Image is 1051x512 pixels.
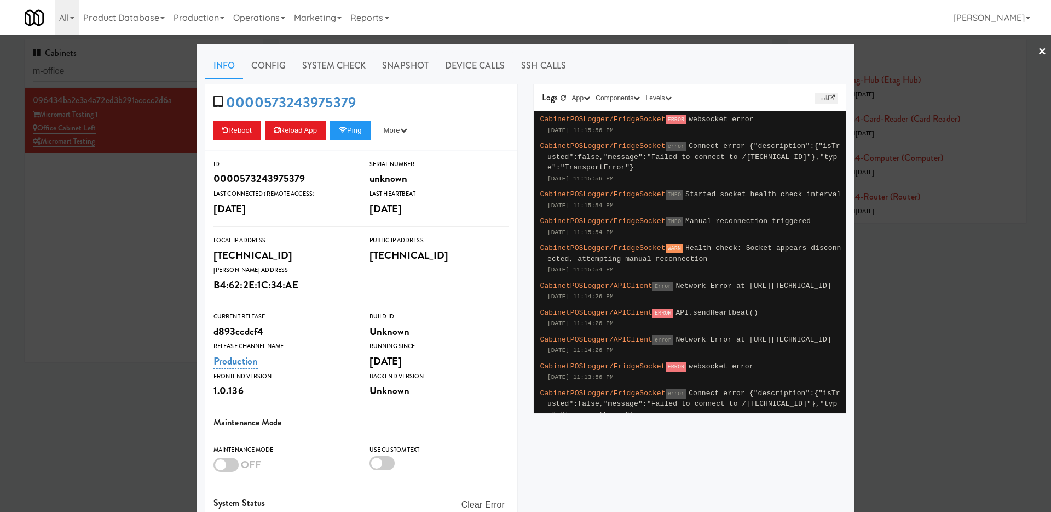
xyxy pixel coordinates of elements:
[437,52,513,79] a: Device Calls
[213,354,258,369] a: Production
[369,341,509,352] div: Running Since
[666,142,687,151] span: error
[652,309,674,318] span: ERROR
[815,93,838,104] a: Link
[540,217,666,225] span: CabinetPOSLogger/FridgeSocket
[593,93,643,104] button: Components
[213,382,353,400] div: 1.0.136
[540,389,666,397] span: CabinetPOSLogger/FridgeSocket
[213,341,353,352] div: Release Channel Name
[369,311,509,322] div: Build Id
[547,347,614,354] span: [DATE] 11:14:26 PM
[369,354,402,368] span: [DATE]
[569,93,593,104] button: App
[547,244,841,263] span: Health check: Socket appears disconnected, attempting manual reconnection
[542,91,558,104] span: Logs
[685,217,811,225] span: Manual reconnection triggered
[540,309,652,317] span: CabinetPOSLogger/APIClient
[374,52,437,79] a: Snapshot
[213,311,353,322] div: Current Release
[213,189,353,200] div: Last Connected (Remote Access)
[547,320,614,327] span: [DATE] 11:14:26 PM
[226,92,356,113] a: 0000573243975379
[241,457,261,472] span: OFF
[369,235,509,246] div: Public IP Address
[685,190,841,198] span: Started socket health check interval
[213,169,353,188] div: 0000573243975379
[294,52,374,79] a: System Check
[643,93,674,104] button: Levels
[675,282,831,290] span: Network Error at [URL][TECHNICAL_ID]
[666,389,687,399] span: error
[369,159,509,170] div: Serial Number
[547,266,614,273] span: [DATE] 11:15:54 PM
[213,276,353,294] div: B4:62:2E:1C:34:AE
[25,8,44,27] img: Micromart
[540,142,666,150] span: CabinetPOSLogger/FridgeSocket
[547,202,614,209] span: [DATE] 11:15:54 PM
[652,282,674,291] span: Error
[540,115,666,123] span: CabinetPOSLogger/FridgeSocket
[666,190,683,200] span: INFO
[369,169,509,188] div: unknown
[213,416,282,429] span: Maintenance Mode
[369,189,509,200] div: Last Heartbeat
[689,115,754,123] span: websocket error
[369,322,509,341] div: Unknown
[540,282,652,290] span: CabinetPOSLogger/APIClient
[666,115,687,124] span: ERROR
[666,217,683,226] span: INFO
[540,244,666,252] span: CabinetPOSLogger/FridgeSocket
[330,121,371,140] button: Ping
[547,389,840,419] span: Connect error {"description":{"isTrusted":false,"message":"Failed to connect to /[TECHNICAL_ID]"}...
[213,159,353,170] div: ID
[675,309,758,317] span: API.sendHeartbeat()
[540,362,666,371] span: CabinetPOSLogger/FridgeSocket
[1038,35,1047,69] a: ×
[547,374,614,380] span: [DATE] 11:13:56 PM
[369,201,402,216] span: [DATE]
[265,121,326,140] button: Reload App
[213,246,353,265] div: [TECHNICAL_ID]
[369,246,509,265] div: [TECHNICAL_ID]
[513,52,574,79] a: SSH Calls
[547,229,614,236] span: [DATE] 11:15:54 PM
[547,142,840,172] span: Connect error {"description":{"isTrusted":false,"message":"Failed to connect to /[TECHNICAL_ID]"}...
[213,235,353,246] div: Local IP Address
[666,244,683,253] span: WARN
[547,175,614,182] span: [DATE] 11:15:56 PM
[369,382,509,400] div: Unknown
[213,445,353,456] div: Maintenance Mode
[243,52,294,79] a: Config
[213,265,353,276] div: [PERSON_NAME] Address
[213,497,265,509] span: System Status
[375,121,416,140] button: More
[369,445,509,456] div: Use Custom Text
[652,335,674,345] span: error
[675,335,831,344] span: Network Error at [URL][TECHNICAL_ID]
[547,293,614,300] span: [DATE] 11:14:26 PM
[540,190,666,198] span: CabinetPOSLogger/FridgeSocket
[213,322,353,341] div: d893ccdcf4
[213,121,261,140] button: Reboot
[213,371,353,382] div: Frontend Version
[547,127,614,134] span: [DATE] 11:15:56 PM
[205,52,243,79] a: Info
[369,371,509,382] div: Backend Version
[666,362,687,372] span: ERROR
[540,335,652,344] span: CabinetPOSLogger/APIClient
[689,362,754,371] span: websocket error
[213,201,246,216] span: [DATE]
